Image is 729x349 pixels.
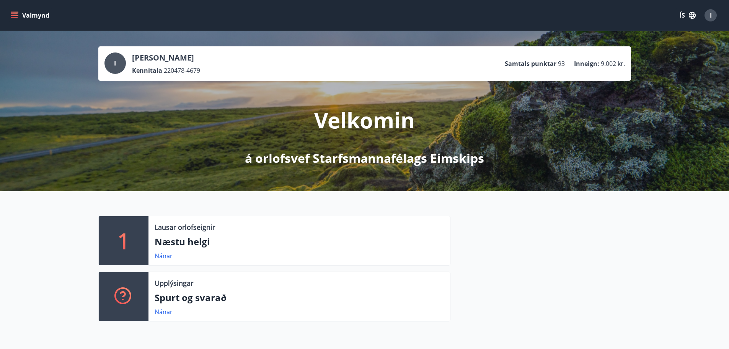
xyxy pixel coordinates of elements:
[701,6,720,25] button: I
[245,150,484,167] p: á orlofsvef Starfsmannafélags Eimskips
[675,8,700,22] button: ÍS
[132,52,200,63] p: [PERSON_NAME]
[164,66,200,75] span: 220478-4679
[155,291,444,304] p: Spurt og svarað
[114,59,116,67] span: I
[155,278,193,288] p: Upplýsingar
[132,66,162,75] p: Kennitala
[574,59,599,68] p: Inneign :
[558,59,565,68] span: 93
[155,235,444,248] p: Næstu helgi
[505,59,556,68] p: Samtals punktar
[117,226,130,255] p: 1
[9,8,52,22] button: menu
[155,222,215,232] p: Lausar orlofseignir
[155,308,173,316] a: Nánar
[710,11,712,20] span: I
[314,105,415,134] p: Velkomin
[155,252,173,260] a: Nánar
[601,59,625,68] span: 9.002 kr.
